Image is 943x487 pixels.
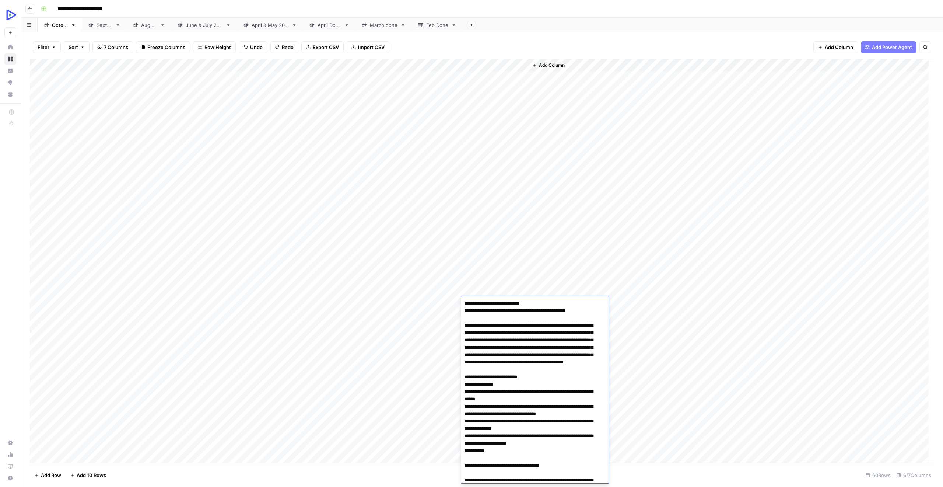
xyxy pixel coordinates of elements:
a: [DATE] [127,18,171,32]
span: Add Power Agent [872,44,912,51]
button: Undo [239,41,267,53]
div: Feb Done [426,21,448,29]
div: 60 Rows [863,469,894,481]
span: Add 10 Rows [77,472,106,479]
a: Usage [4,449,16,460]
span: Sort [69,44,78,51]
div: [DATE] & [DATE] [186,21,223,29]
span: Freeze Columns [147,44,185,51]
a: Settings [4,437,16,449]
button: Sort [64,41,90,53]
button: Filter [33,41,61,53]
button: Add Column [813,41,858,53]
span: Add Column [539,62,565,69]
button: 7 Columns [92,41,133,53]
a: Browse [4,53,16,65]
a: Insights [4,65,16,77]
a: March done [355,18,412,32]
span: Redo [282,44,294,51]
a: Home [4,41,16,53]
div: March done [370,21,397,29]
span: 7 Columns [104,44,128,51]
button: Add Power Agent [861,41,916,53]
a: [DATE] [82,18,127,32]
a: [DATE] [38,18,82,32]
span: Export CSV [313,44,339,51]
button: Add 10 Rows [66,469,111,481]
div: [DATE] [97,21,112,29]
a: [DATE] & [DATE] [171,18,237,32]
img: OpenReplay Logo [4,8,18,22]
button: Freeze Columns [136,41,190,53]
span: Add Row [41,472,61,479]
div: April Done [318,21,341,29]
span: Add Column [825,44,853,51]
button: Add Row [30,469,66,481]
button: Export CSV [301,41,344,53]
div: [DATE] [141,21,157,29]
a: [DATE] & [DATE] [237,18,303,32]
a: April Done [303,18,355,32]
div: 6/7 Columns [894,469,934,481]
a: Opportunities [4,77,16,88]
a: Your Data [4,88,16,100]
a: Learning Hub [4,460,16,472]
span: Row Height [204,44,231,51]
button: Row Height [193,41,236,53]
a: Feb Done [412,18,463,32]
button: Workspace: OpenReplay [4,6,16,24]
button: Add Column [529,60,568,70]
div: [DATE] [52,21,68,29]
span: Filter [38,44,49,51]
span: Undo [250,44,263,51]
button: Help + Support [4,472,16,484]
div: [DATE] & [DATE] [252,21,289,29]
button: Redo [270,41,298,53]
button: Import CSV [347,41,389,53]
span: Import CSV [358,44,385,51]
